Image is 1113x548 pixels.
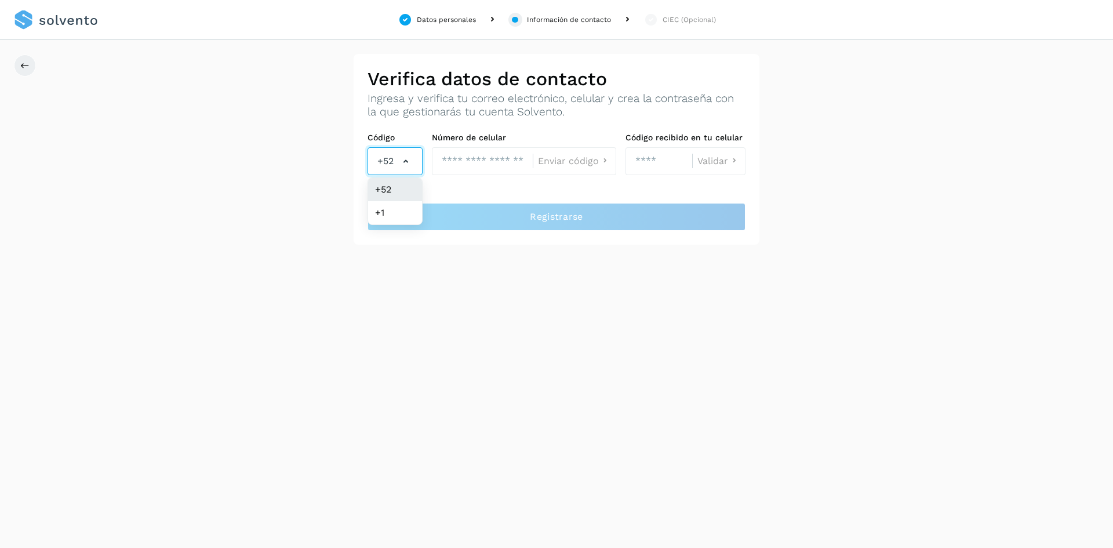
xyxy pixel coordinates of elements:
[538,155,611,167] button: Enviar código
[368,178,422,201] li: +52
[697,157,728,166] span: Validar
[625,133,745,143] label: Código recibido en tu celular
[368,92,745,119] p: Ingresa y verifica tu correo electrónico, celular y crea la contraseña con la que gestionarás tu ...
[368,203,745,231] button: Registrarse
[530,211,583,223] span: Registrarse
[417,14,476,25] div: Datos personales
[527,14,611,25] div: Información de contacto
[377,154,394,168] span: +52
[697,155,740,167] button: Validar
[368,201,422,224] li: +1
[663,14,716,25] div: CIEC (Opcional)
[368,68,745,90] h2: Verifica datos de contacto
[432,133,616,143] label: Número de celular
[368,133,423,143] label: Código
[538,157,599,166] span: Enviar código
